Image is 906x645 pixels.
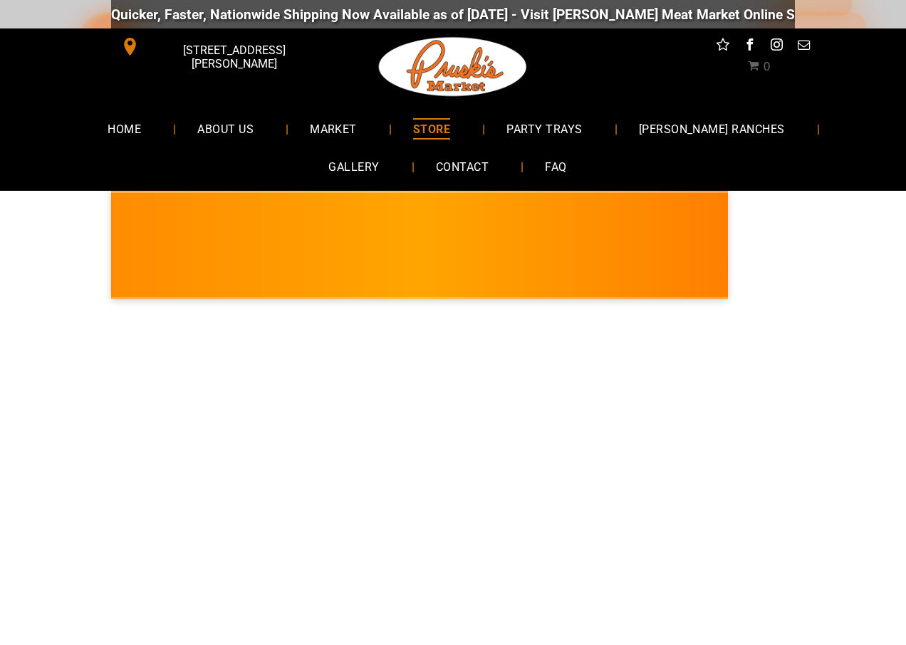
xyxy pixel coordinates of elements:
[111,36,329,58] a: [STREET_ADDRESS][PERSON_NAME]
[485,110,603,147] a: PARTY TRAYS
[618,110,806,147] a: [PERSON_NAME] RANCHES
[86,110,162,147] a: HOME
[524,148,588,186] a: FAQ
[741,36,759,58] a: facebook
[768,36,786,58] a: instagram
[763,60,770,73] span: 0
[142,36,326,78] span: [STREET_ADDRESS][PERSON_NAME]
[307,148,400,186] a: GALLERY
[415,148,510,186] a: CONTACT
[288,110,378,147] a: MARKET
[714,36,732,58] a: Social network
[392,110,472,147] a: STORE
[176,110,275,147] a: ABOUT US
[376,28,530,105] img: Pruski-s+Market+HQ+Logo2-1920w.png
[795,36,813,58] a: email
